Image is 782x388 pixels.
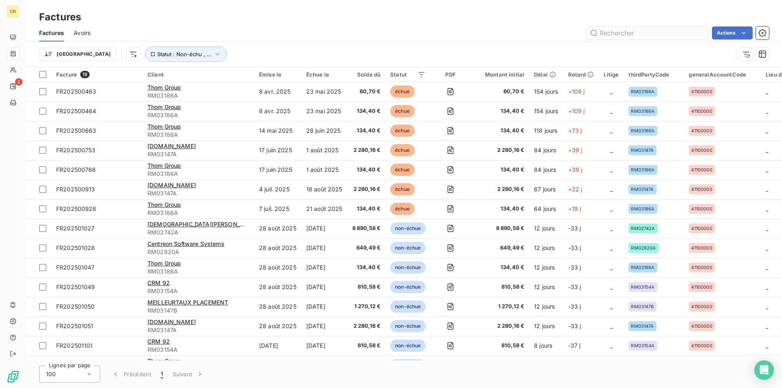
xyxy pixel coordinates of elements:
td: 84 jours [529,160,563,180]
span: RM03147A [147,326,249,334]
button: Statut : Non-échu , ... [145,46,227,62]
span: FR202501051 [56,322,94,329]
span: 41100000 [691,246,712,250]
span: 41100000 [691,148,712,153]
span: RM03186A [631,109,655,114]
span: 2 [15,78,22,85]
span: 810,58 € [352,283,381,291]
span: 134,40 € [352,127,381,135]
span: 810,58 € [352,342,381,350]
td: 154 jours [529,101,563,121]
span: RM03186A [631,206,655,211]
span: 41100000 [691,109,712,114]
span: 134,40 € [475,166,524,174]
span: 100 [46,370,56,378]
td: 4 juil. 2025 [254,180,301,199]
span: Thom Group [147,357,181,364]
div: Client [147,71,249,78]
span: 649,49 € [475,244,524,252]
span: 8 890,58 € [475,224,524,232]
span: RM03154A [631,285,655,289]
td: [DATE] [301,258,347,277]
span: FR202500928 [56,205,97,212]
span: _ [766,322,768,329]
span: 8 890,58 € [352,224,381,232]
span: _ [766,342,768,349]
span: RM03147A [631,187,654,192]
span: échue [390,183,415,195]
td: 1 août 2025 [301,160,347,180]
span: RM03147A [147,189,249,197]
span: 19 [80,71,90,78]
span: 2 280,16 € [352,146,381,154]
span: [DOMAIN_NAME] [147,318,196,325]
span: _ [766,264,768,271]
td: 8 jours [529,355,563,375]
span: 41100000 [691,89,712,94]
span: 2 280,16 € [352,322,381,330]
span: 810,58 € [475,283,524,291]
span: non-échue [390,242,426,254]
span: RM03154A [147,346,249,354]
td: 118 jours [529,121,563,140]
span: 134,40 € [475,205,524,213]
span: FR202501027 [56,225,95,232]
td: [DATE] [254,355,301,375]
td: 64 jours [529,199,563,219]
span: 41100000 [691,187,712,192]
span: RM03147B [631,304,654,309]
td: 28 juin 2025 [301,121,347,140]
span: _ [766,225,768,232]
span: CRM 92 [147,279,170,286]
span: 41100000 [691,206,712,211]
span: -33 j [568,303,581,310]
div: Solde dû [352,71,381,78]
span: 41100000 [691,167,712,172]
span: RM03147A [631,324,654,329]
span: _ [766,244,768,251]
span: Thom Group [147,123,181,130]
span: RM02742A [147,228,249,237]
span: échue [390,105,415,117]
div: Échue le [306,71,343,78]
td: [DATE] [301,219,347,238]
span: 1 [161,370,163,378]
h3: Factures [39,10,81,24]
span: -37 j [568,342,581,349]
td: 28 août 2025 [254,277,301,297]
span: Thom Group [147,260,181,267]
span: Avoirs [74,29,90,37]
span: _ [610,107,613,114]
div: Montant initial [475,71,524,78]
span: _ [766,283,768,290]
td: [DATE] [254,336,301,355]
span: non-échue [390,359,426,371]
span: 2 280,16 € [475,185,524,193]
span: 41100000 [691,285,712,289]
span: +73 j [568,127,582,134]
span: RM03186A [147,209,249,217]
span: FR202501047 [56,264,95,271]
span: Factures [39,29,64,37]
span: 2 280,16 € [352,185,381,193]
td: 28 août 2025 [254,258,301,277]
td: 12 jours [529,238,563,258]
span: _ [610,342,613,349]
td: 1 août 2025 [301,140,347,160]
span: 41100000 [691,226,712,231]
span: _ [610,127,613,134]
span: RM03186A [147,267,249,276]
span: Thom Group [147,84,181,91]
span: _ [610,88,613,95]
div: PDF [435,71,465,78]
span: RM03147A [631,148,654,153]
span: 649,49 € [352,244,381,252]
span: +109 j [568,88,585,95]
span: RM03186A [147,111,249,119]
span: _ [766,147,768,153]
div: Litige [604,71,619,78]
span: FR202500463 [56,88,97,95]
span: _ [766,303,768,310]
span: RM03147B [147,307,249,315]
span: 2 280,16 € [475,322,524,330]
